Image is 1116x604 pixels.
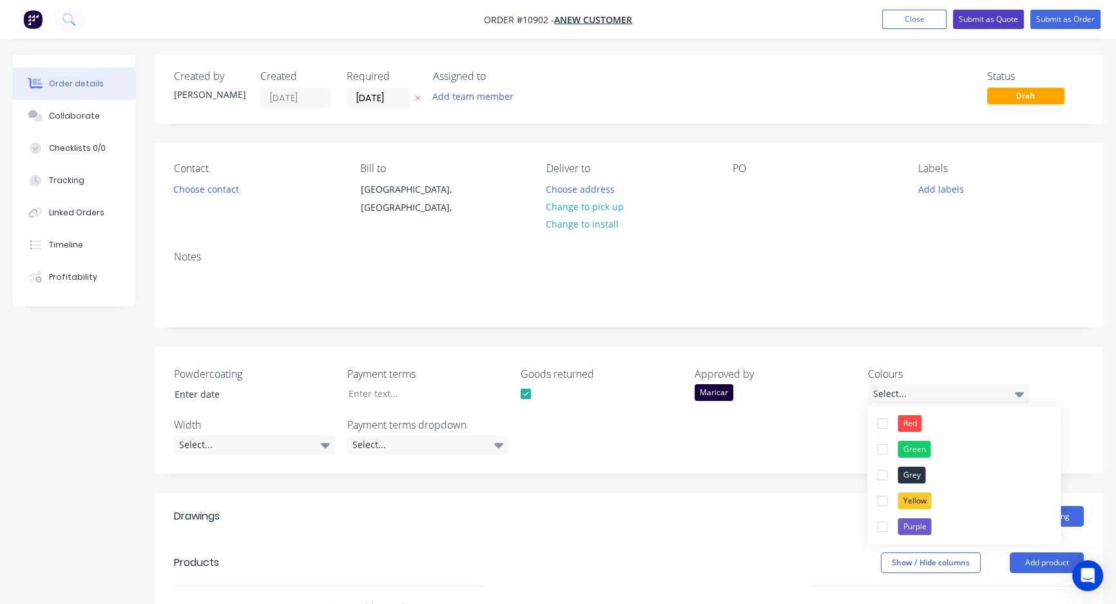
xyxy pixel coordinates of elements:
[174,509,220,524] div: Drawings
[695,384,733,401] div: Maricar
[911,180,970,197] button: Add labels
[484,14,554,26] span: Order #10902 -
[898,441,930,458] div: Green
[882,10,947,29] button: Close
[867,462,1061,488] button: Grey
[987,70,1084,83] div: Status
[867,436,1061,462] button: Green
[350,180,479,221] div: [GEOGRAPHIC_DATA], [GEOGRAPHIC_DATA],
[167,180,246,197] button: Choose contact
[174,251,1084,263] div: Notes
[918,162,1084,175] div: Labels
[433,88,521,105] button: Add team member
[898,467,925,483] div: Grey
[174,88,245,101] div: [PERSON_NAME]
[347,70,418,83] div: Required
[554,14,632,26] a: ANew Customer
[174,417,335,433] label: Width
[868,384,1029,404] div: Select...
[174,366,335,382] label: Powdercoating
[539,198,630,215] button: Change to pick up
[867,514,1061,540] button: Purple
[13,100,135,132] button: Collaborate
[539,180,621,197] button: Choose address
[347,417,508,433] label: Payment terms dropdown
[867,488,1061,514] button: Yellow
[881,552,981,573] button: Show / Hide columns
[546,162,712,175] div: Deliver to
[360,162,526,175] div: Bill to
[23,10,43,29] img: Factory
[49,207,104,219] div: Linked Orders
[49,142,106,154] div: Checklists 0/0
[174,70,245,83] div: Created by
[987,88,1064,104] span: Draft
[49,175,84,186] div: Tracking
[13,68,135,100] button: Order details
[174,555,219,570] div: Products
[1010,552,1084,573] button: Add product
[347,366,508,382] label: Payment terms
[347,435,508,454] div: Select...
[49,110,100,122] div: Collaborate
[426,88,521,105] button: Add team member
[260,70,331,83] div: Created
[361,180,468,217] div: [GEOGRAPHIC_DATA], [GEOGRAPHIC_DATA],
[174,435,335,454] div: Select...
[898,518,931,535] div: Purple
[13,197,135,229] button: Linked Orders
[732,162,898,175] div: PO
[13,164,135,197] button: Tracking
[49,78,104,90] div: Order details
[898,492,931,509] div: Yellow
[13,261,135,293] button: Profitability
[868,366,1029,382] label: Colours
[867,411,1061,436] button: Red
[433,70,562,83] div: Assigned to
[695,366,856,382] label: Approved by
[49,239,83,251] div: Timeline
[13,229,135,261] button: Timeline
[539,215,625,233] button: Change to install
[953,10,1024,29] button: Submit as Quote
[174,162,340,175] div: Contact
[1030,10,1101,29] button: Submit as Order
[13,132,135,164] button: Checklists 0/0
[521,366,682,382] label: Goods returned
[898,415,921,432] div: Red
[166,385,326,404] input: Enter date
[1072,560,1103,591] div: Open Intercom Messenger
[49,271,97,283] div: Profitability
